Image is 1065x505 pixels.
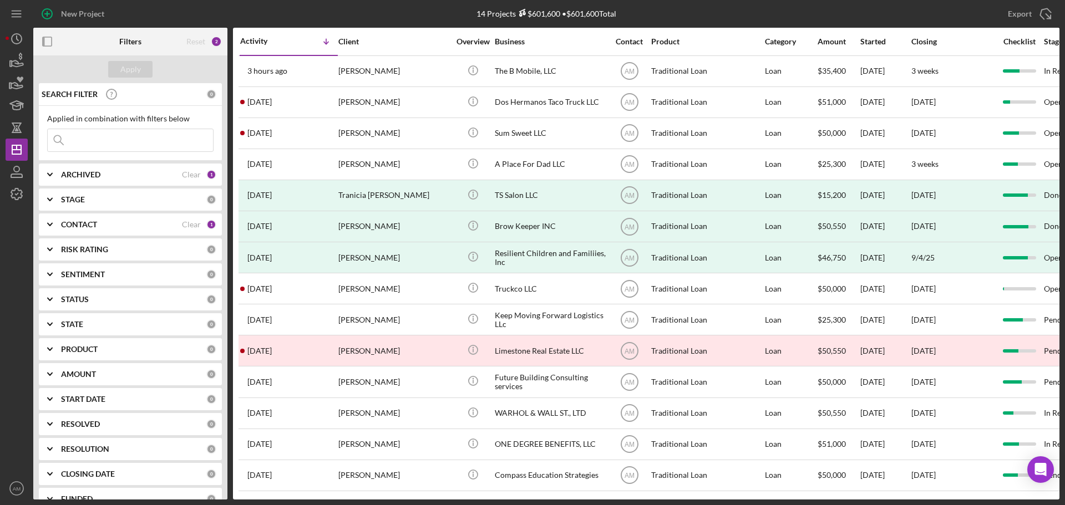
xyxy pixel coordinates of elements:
div: Loan [765,399,816,428]
div: [DATE] [860,243,910,272]
div: 0 [206,394,216,404]
div: [DATE] [911,191,936,200]
time: 2025-09-17 00:46 [247,129,272,137]
b: FUNDED [61,494,93,503]
div: Clear [182,170,201,179]
text: AM [625,130,635,137]
div: [DATE] [860,430,910,459]
time: [DATE] [911,377,936,386]
div: $15,200 [818,181,859,210]
div: Traditional Loan [651,150,762,179]
text: AM [625,223,635,231]
span: $25,300 [818,315,846,324]
time: [DATE] [911,97,936,106]
b: CLOSING DATE [61,470,115,478]
div: 0 [206,369,216,379]
div: Keep Moving Forward Logistics LLc [495,305,606,334]
div: Started [860,37,910,46]
b: RISK RATING [61,245,108,254]
div: Traditional Loan [651,430,762,459]
div: Limestone Real Estate LLC [495,336,606,365]
div: Applied in combination with filters below [47,114,214,123]
time: [DATE] [911,315,936,324]
div: Traditional Loan [651,88,762,117]
div: Traditional Loan [651,461,762,490]
b: STATUS [61,295,89,304]
div: Loan [765,119,816,148]
div: Truckco LLC [495,274,606,303]
div: Tranicia [PERSON_NAME] [338,181,449,210]
div: $50,550 [818,336,859,365]
div: Loan [765,461,816,490]
div: 1 [206,170,216,180]
time: 2025-07-30 20:41 [247,315,272,324]
b: PRODUCT [61,345,98,354]
b: START DATE [61,395,105,404]
time: 2025-03-06 18:47 [247,471,272,480]
b: RESOLVED [61,420,100,429]
b: CONTACT [61,220,97,229]
time: 2025-09-02 20:43 [247,253,272,262]
div: 0 [206,319,216,329]
time: [DATE] [911,408,936,417]
time: 2025-05-21 00:45 [247,440,272,448]
time: 2025-08-25 01:19 [247,284,272,293]
div: 14 Projects • $601,600 Total [476,9,616,18]
div: Loan [765,274,816,303]
div: Loan [765,212,816,241]
div: Reset [186,37,205,46]
div: [DATE] [860,119,910,148]
div: Product [651,37,762,46]
div: [DATE] [860,57,910,86]
text: AM [625,472,635,480]
span: $51,000 [818,97,846,106]
div: 0 [206,344,216,354]
div: 0 [206,469,216,479]
span: $50,000 [818,284,846,293]
time: [DATE] [911,439,936,448]
div: 0 [206,244,216,254]
button: Export [997,3,1059,25]
div: Client [338,37,449,46]
time: [DATE] [911,346,936,355]
div: Compass Education Strategies [495,461,606,490]
span: $51,000 [818,439,846,448]
text: AM [625,285,635,293]
b: Filters [119,37,141,46]
div: Loan [765,243,816,272]
div: Traditional Loan [651,181,762,210]
div: [DATE] [860,461,910,490]
button: Apply [108,61,153,78]
div: Traditional Loan [651,305,762,334]
div: Checklist [996,37,1043,46]
div: Dos Hermanos Taco Truck LLC [495,88,606,117]
div: 0 [206,89,216,99]
div: [PERSON_NAME] [338,212,449,241]
div: Future Building Consulting services [495,367,606,396]
div: 0 [206,444,216,454]
div: Loan [765,150,816,179]
div: Traditional Loan [651,399,762,428]
div: Clear [182,220,201,229]
div: [PERSON_NAME] [338,461,449,490]
div: A Place For Dad LLC [495,150,606,179]
div: Loan [765,367,816,396]
div: 0 [206,269,216,279]
div: [PERSON_NAME] [338,88,449,117]
div: [DATE] [860,274,910,303]
div: Traditional Loan [651,336,762,365]
div: [DATE] [911,222,936,231]
span: $50,000 [818,128,846,137]
button: AM [6,477,28,499]
div: Traditional Loan [651,274,762,303]
div: WARHOL & WALL ST., LTD [495,399,606,428]
div: Business [495,37,606,46]
time: 2025-09-18 21:10 [247,98,272,106]
time: [DATE] [911,470,936,480]
div: [PERSON_NAME] [338,367,449,396]
time: 2025-09-16 20:00 [247,160,272,169]
span: $35,400 [818,66,846,75]
text: AM [625,161,635,169]
div: 0 [206,195,216,205]
div: [PERSON_NAME] [338,243,449,272]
